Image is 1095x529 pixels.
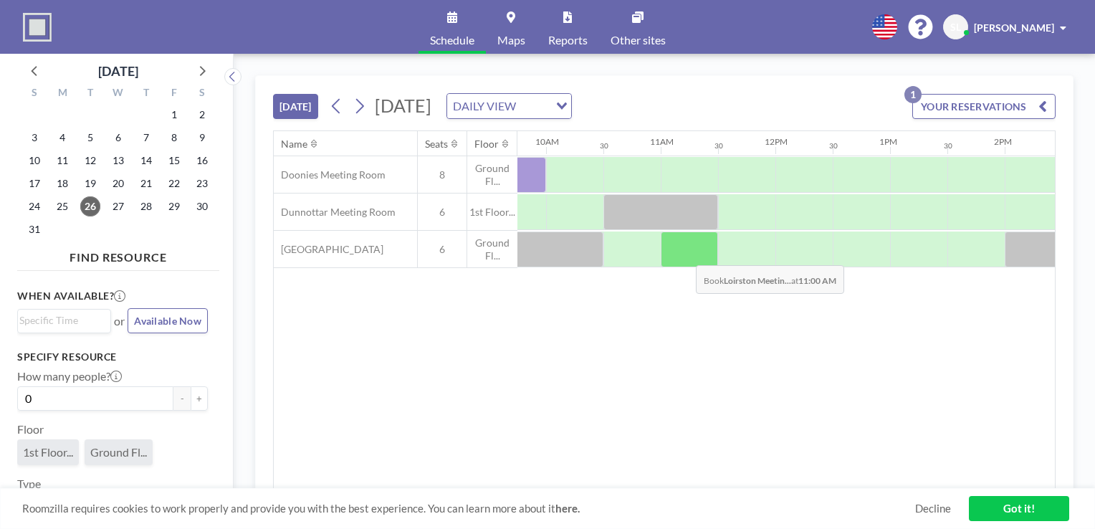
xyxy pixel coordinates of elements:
[915,502,951,515] a: Decline
[23,445,73,459] span: 1st Floor...
[765,136,788,147] div: 12PM
[98,61,138,81] div: [DATE]
[191,386,208,411] button: +
[164,196,184,216] span: Friday, August 29, 2025
[497,34,525,46] span: Maps
[132,85,160,103] div: T
[24,219,44,239] span: Sunday, August 31, 2025
[425,138,448,151] div: Seats
[80,151,100,171] span: Tuesday, August 12, 2025
[108,128,128,148] span: Wednesday, August 6, 2025
[467,237,517,262] span: Ground Fl...
[52,151,72,171] span: Monday, August 11, 2025
[136,128,156,148] span: Thursday, August 7, 2025
[128,308,208,333] button: Available Now
[192,196,212,216] span: Saturday, August 30, 2025
[912,94,1056,119] button: YOUR RESERVATIONS1
[90,445,147,459] span: Ground Fl...
[17,351,208,363] h3: Specify resource
[974,22,1054,34] span: [PERSON_NAME]
[24,128,44,148] span: Sunday, August 3, 2025
[650,136,674,147] div: 11AM
[80,128,100,148] span: Tuesday, August 5, 2025
[24,196,44,216] span: Sunday, August 24, 2025
[17,369,122,383] label: How many people?
[105,85,133,103] div: W
[17,422,44,437] label: Floor
[714,141,723,151] div: 30
[24,173,44,194] span: Sunday, August 17, 2025
[49,85,77,103] div: M
[77,85,105,103] div: T
[17,244,219,264] h4: FIND RESOURCE
[18,310,110,331] div: Search for option
[22,502,915,515] span: Roomzilla requires cookies to work properly and provide you with the best experience. You can lea...
[418,206,467,219] span: 6
[108,151,128,171] span: Wednesday, August 13, 2025
[136,196,156,216] span: Thursday, August 28, 2025
[696,265,844,294] span: Book at
[19,313,102,328] input: Search for option
[173,386,191,411] button: -
[879,136,897,147] div: 1PM
[418,168,467,181] span: 8
[52,196,72,216] span: Monday, August 25, 2025
[548,34,588,46] span: Reports
[274,206,396,219] span: Dunnottar Meeting Room
[164,128,184,148] span: Friday, August 8, 2025
[108,196,128,216] span: Wednesday, August 27, 2025
[555,502,580,515] a: here.
[52,173,72,194] span: Monday, August 18, 2025
[274,168,386,181] span: Doonies Meeting Room
[192,173,212,194] span: Saturday, August 23, 2025
[474,138,499,151] div: Floor
[52,128,72,148] span: Monday, August 4, 2025
[281,138,307,151] div: Name
[520,97,547,115] input: Search for option
[430,34,474,46] span: Schedule
[969,496,1069,521] a: Got it!
[273,94,318,119] button: [DATE]
[467,206,517,219] span: 1st Floor...
[188,85,216,103] div: S
[450,97,519,115] span: DAILY VIEW
[136,173,156,194] span: Thursday, August 21, 2025
[829,141,838,151] div: 30
[160,85,188,103] div: F
[192,105,212,125] span: Saturday, August 2, 2025
[114,314,125,328] span: or
[80,196,100,216] span: Tuesday, August 26, 2025
[136,151,156,171] span: Thursday, August 14, 2025
[994,136,1012,147] div: 2PM
[164,173,184,194] span: Friday, August 22, 2025
[164,105,184,125] span: Friday, August 1, 2025
[80,173,100,194] span: Tuesday, August 19, 2025
[418,243,467,256] span: 6
[164,151,184,171] span: Friday, August 15, 2025
[192,151,212,171] span: Saturday, August 16, 2025
[21,85,49,103] div: S
[447,94,571,118] div: Search for option
[23,13,52,42] img: organization-logo
[611,34,666,46] span: Other sites
[798,275,836,286] b: 11:00 AM
[192,128,212,148] span: Saturday, August 9, 2025
[134,315,201,327] span: Available Now
[375,95,431,116] span: [DATE]
[24,151,44,171] span: Sunday, August 10, 2025
[535,136,559,147] div: 10AM
[950,21,961,34] span: SL
[600,141,608,151] div: 30
[274,243,383,256] span: [GEOGRAPHIC_DATA]
[17,477,41,491] label: Type
[467,162,517,187] span: Ground Fl...
[108,173,128,194] span: Wednesday, August 20, 2025
[944,141,952,151] div: 30
[724,275,791,286] b: Loirston Meetin...
[904,86,922,103] p: 1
